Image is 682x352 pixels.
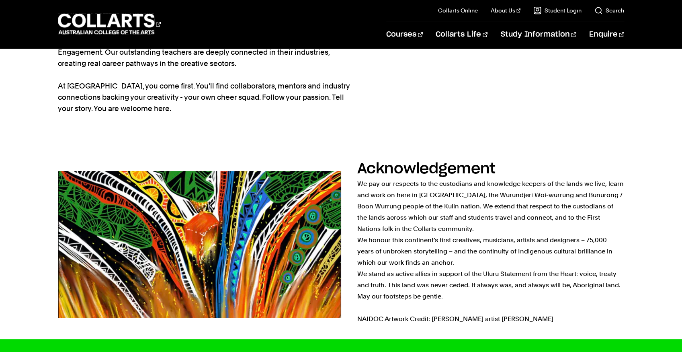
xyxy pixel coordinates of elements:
[594,6,624,14] a: Search
[589,21,624,48] a: Enquire
[500,21,576,48] a: Study Information
[58,12,161,35] div: Go to homepage
[533,6,582,14] a: Student Login
[491,6,520,14] a: About Us
[386,21,423,48] a: Courses
[357,162,496,176] h2: Acknowledgement
[438,6,478,14] a: Collarts Online
[357,178,624,325] p: We pay our respects to the custodians and knowledge keepers of the lands we live, learn and work ...
[436,21,487,48] a: Collarts Life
